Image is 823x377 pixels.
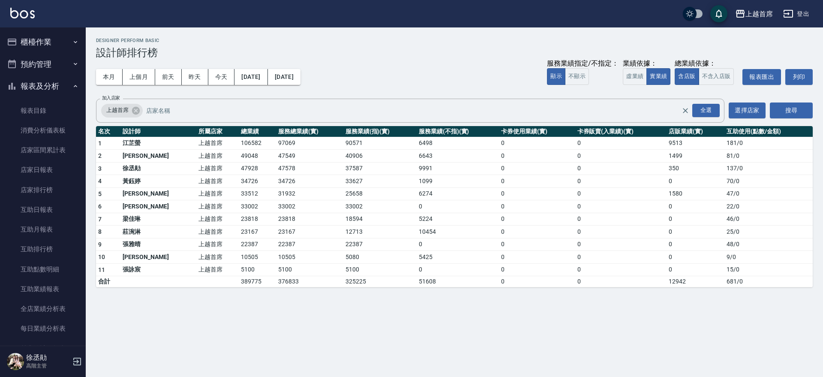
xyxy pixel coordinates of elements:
td: 0 [499,226,575,238]
button: 不含入店販 [699,68,734,85]
button: 列印 [785,69,813,85]
td: 0 [499,251,575,264]
td: 10505 [239,251,276,264]
td: 上越首席 [196,162,239,175]
span: 8 [98,228,102,235]
th: 店販業績(實) [667,126,724,137]
td: 49048 [239,150,276,163]
button: [DATE] [234,69,267,85]
td: 0 [667,226,724,238]
td: 0 [499,137,575,150]
td: 上越首席 [196,213,239,226]
td: 106582 [239,137,276,150]
a: 報表目錄 [3,101,82,121]
td: 0 [575,263,667,276]
td: 上越首席 [196,238,239,251]
td: 0 [667,263,724,276]
td: 90571 [343,137,417,150]
td: 23167 [276,226,343,238]
td: 0 [575,238,667,251]
button: 上個月 [123,69,155,85]
td: 0 [667,238,724,251]
a: 消費分析儀表板 [3,121,82,140]
button: 顯示 [547,68,565,85]
td: 0 [499,238,575,251]
td: 0 [575,187,667,200]
span: 上越首席 [101,106,134,115]
td: 137 / 0 [724,162,813,175]
button: 登出 [780,6,813,22]
button: 昨天 [182,69,208,85]
td: 0 [575,276,667,287]
a: 互助點數明細 [3,259,82,279]
th: 所屬店家 [196,126,239,137]
td: 23818 [276,213,343,226]
td: 張詠宸 [120,263,196,276]
td: [PERSON_NAME] [120,150,196,163]
button: 報表匯出 [742,69,781,85]
th: 卡券使用業績(實) [499,126,575,137]
td: 81 / 0 [724,150,813,163]
td: 上越首席 [196,175,239,188]
td: 5425 [417,251,499,264]
td: 33002 [239,200,276,213]
td: 23167 [239,226,276,238]
td: 0 [499,276,575,287]
td: 黃鈺婷 [120,175,196,188]
button: 報表及分析 [3,75,82,97]
td: 0 [417,238,499,251]
span: 5 [98,190,102,197]
td: 47549 [276,150,343,163]
td: 25658 [343,187,417,200]
td: 681 / 0 [724,276,813,287]
button: Open [691,102,721,119]
td: 上越首席 [196,150,239,163]
td: 上越首席 [196,226,239,238]
td: 6274 [417,187,499,200]
td: 70 / 0 [724,175,813,188]
td: 350 [667,162,724,175]
td: 34726 [239,175,276,188]
button: 櫃檯作業 [3,31,82,53]
td: 0 [667,175,724,188]
td: 徐丞勛 [120,162,196,175]
td: 22387 [239,238,276,251]
td: 33512 [239,187,276,200]
td: 5100 [276,263,343,276]
th: 名次 [96,126,120,137]
td: 0 [499,213,575,226]
td: 0 [417,263,499,276]
td: 1580 [667,187,724,200]
td: 23818 [239,213,276,226]
td: 0 [575,150,667,163]
a: 互助日報表 [3,200,82,220]
div: 總業績依據： [675,59,738,68]
td: 5100 [239,263,276,276]
td: 10505 [276,251,343,264]
button: 今天 [208,69,235,85]
td: 0 [417,200,499,213]
table: a dense table [96,126,813,288]
td: 江芷螢 [120,137,196,150]
span: 1 [98,140,102,147]
td: 376833 [276,276,343,287]
td: 0 [575,213,667,226]
td: 25 / 0 [724,226,813,238]
button: 本月 [96,69,123,85]
button: 搜尋 [770,103,813,118]
td: 12942 [667,276,724,287]
th: 互助使用(點數/金額) [724,126,813,137]
img: Logo [10,8,35,18]
td: 15 / 0 [724,263,813,276]
td: 22 / 0 [724,200,813,213]
div: 上越首席 [101,104,143,118]
a: 互助排行榜 [3,239,82,259]
td: 0 [499,150,575,163]
td: 1499 [667,150,724,163]
td: 46 / 0 [724,213,813,226]
td: 325225 [343,276,417,287]
td: 18594 [343,213,417,226]
td: 33627 [343,175,417,188]
td: 22387 [343,238,417,251]
th: 服務業績(指)(實) [343,126,417,137]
